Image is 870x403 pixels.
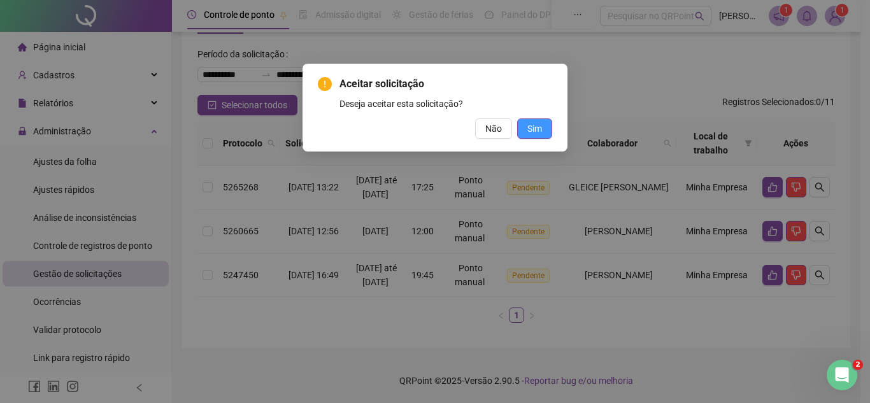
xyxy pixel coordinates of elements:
[339,97,552,111] div: Deseja aceitar esta solicitação?
[485,122,502,136] span: Não
[517,118,552,139] button: Sim
[475,118,512,139] button: Não
[318,77,332,91] span: exclamation-circle
[853,360,863,370] span: 2
[527,122,542,136] span: Sim
[339,76,552,92] span: Aceitar solicitação
[827,360,857,390] iframe: Intercom live chat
